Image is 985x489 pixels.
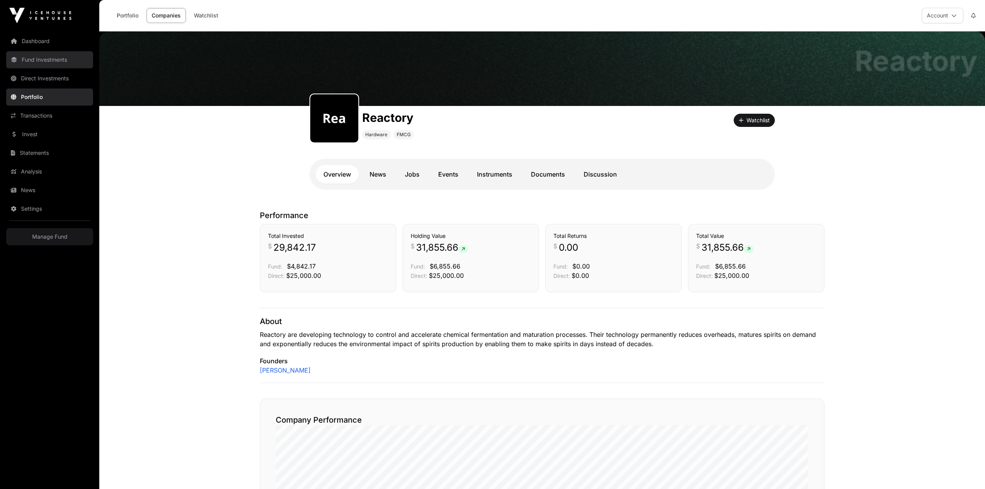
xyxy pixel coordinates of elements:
[260,316,824,327] p: About
[6,88,93,106] a: Portfolio
[260,330,824,349] p: Reactory are developing technology to control and accelerate chemical fermentation and maturation...
[273,241,316,254] span: 29,842.17
[276,414,809,425] h2: Company Performance
[572,262,590,270] span: $0.00
[9,8,71,23] img: Icehouse Ventures Logo
[260,366,311,375] a: [PERSON_NAME]
[6,126,93,143] a: Invest
[99,31,985,106] img: Reactory
[715,262,746,270] span: $6,855.66
[397,165,427,184] a: Jobs
[696,241,700,251] span: $
[313,97,355,139] img: reactory346.png
[559,241,578,254] span: 0.00
[316,165,769,184] nav: Tabs
[469,165,520,184] a: Instruments
[411,263,425,270] span: Fund:
[287,262,316,270] span: $4,842.17
[411,241,415,251] span: $
[6,200,93,217] a: Settings
[286,272,321,279] span: $25,000.00
[6,228,93,245] a: Manage Fund
[734,114,775,127] button: Watchlist
[268,232,388,240] h3: Total Invested
[362,111,414,125] h1: Reactory
[416,241,468,254] span: 31,855.66
[429,272,464,279] span: $25,000.00
[553,241,557,251] span: $
[946,452,985,489] iframe: Chat Widget
[553,272,570,279] span: Direct:
[696,232,816,240] h3: Total Value
[855,47,977,75] h1: Reactory
[147,8,186,23] a: Companies
[6,33,93,50] a: Dashboard
[268,263,282,270] span: Fund:
[553,232,674,240] h3: Total Returns
[397,132,411,138] span: FMCG
[260,210,824,221] p: Performance
[430,262,460,270] span: $6,855.66
[411,272,427,279] span: Direct:
[572,272,589,279] span: $0.00
[260,356,824,366] p: Founders
[6,51,93,68] a: Fund Investments
[362,165,394,184] a: News
[6,163,93,180] a: Analysis
[6,70,93,87] a: Direct Investments
[189,8,223,23] a: Watchlist
[922,8,963,23] button: Account
[702,241,753,254] span: 31,855.66
[6,107,93,124] a: Transactions
[696,263,710,270] span: Fund:
[268,241,272,251] span: $
[112,8,143,23] a: Portfolio
[576,165,625,184] a: Discussion
[268,272,285,279] span: Direct:
[430,165,466,184] a: Events
[365,132,387,138] span: Hardware
[714,272,749,279] span: $25,000.00
[316,165,359,184] a: Overview
[553,263,568,270] span: Fund:
[696,272,713,279] span: Direct:
[6,182,93,199] a: News
[6,144,93,161] a: Statements
[411,232,531,240] h3: Holding Value
[523,165,573,184] a: Documents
